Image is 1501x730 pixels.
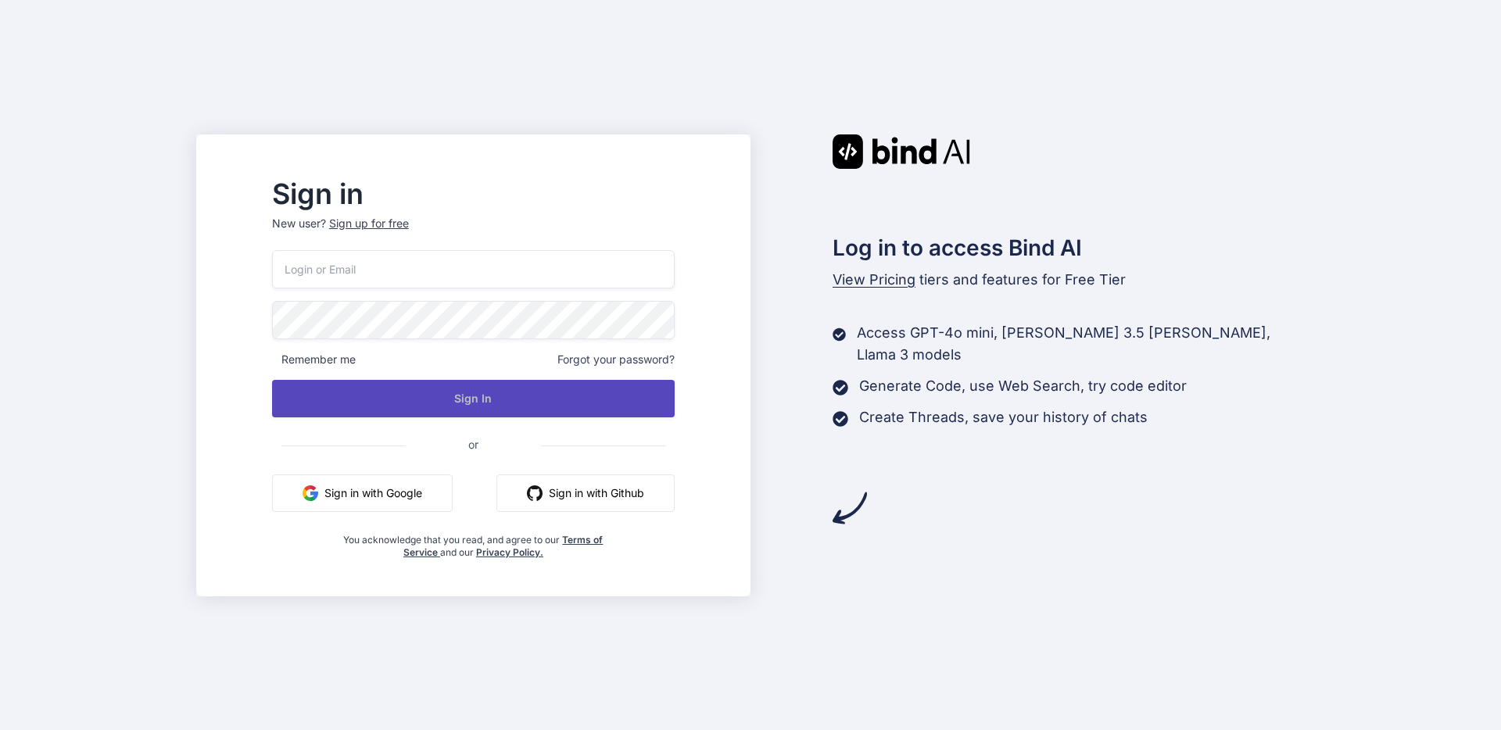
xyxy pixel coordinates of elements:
span: Forgot your password? [557,352,675,367]
p: New user? [272,216,675,250]
p: Generate Code, use Web Search, try code editor [859,375,1187,397]
span: or [406,425,541,463]
img: Bind AI logo [833,134,970,169]
img: github [527,485,543,501]
button: Sign in with Google [272,474,453,512]
p: tiers and features for Free Tier [833,269,1305,291]
p: Access GPT-4o mini, [PERSON_NAME] 3.5 [PERSON_NAME], Llama 3 models [857,322,1305,366]
a: Terms of Service [403,534,604,558]
div: You acknowledge that you read, and agree to our and our [339,524,608,559]
img: google [303,485,318,501]
a: Privacy Policy. [476,546,543,558]
h2: Sign in [272,181,675,206]
button: Sign In [272,380,675,417]
img: arrow [833,491,867,525]
h2: Log in to access Bind AI [833,231,1305,264]
div: Sign up for free [329,216,409,231]
span: Remember me [272,352,356,367]
button: Sign in with Github [496,474,675,512]
input: Login or Email [272,250,675,288]
p: Create Threads, save your history of chats [859,406,1148,428]
span: View Pricing [833,271,915,288]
